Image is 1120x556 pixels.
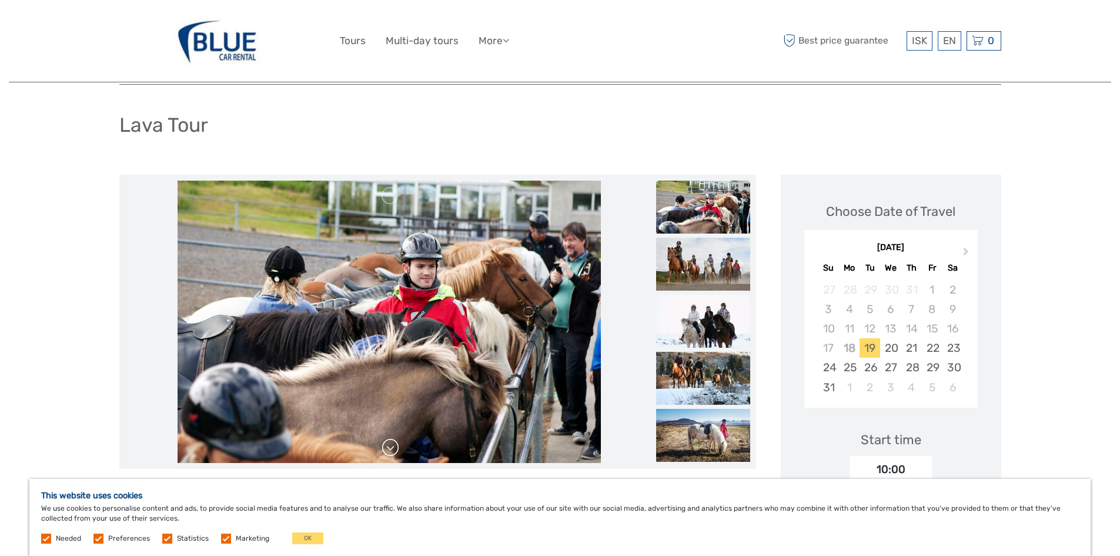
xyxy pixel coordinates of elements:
div: Not available Tuesday, August 5th, 2025 [860,299,880,319]
div: Choose Wednesday, August 27th, 2025 [880,358,901,377]
div: Not available Thursday, August 14th, 2025 [901,319,922,338]
div: Choose Tuesday, August 26th, 2025 [860,358,880,377]
div: Choose Friday, August 22nd, 2025 [922,338,942,358]
p: We're away right now. Please check back later! [16,21,133,30]
div: Choose Saturday, August 23rd, 2025 [942,338,963,358]
div: Not available Saturday, August 2nd, 2025 [942,280,963,299]
div: Not available Monday, August 18th, 2025 [839,338,860,358]
div: Choose Friday, August 29th, 2025 [922,358,942,377]
div: Not available Monday, August 4th, 2025 [839,299,860,319]
div: Not available Tuesday, August 12th, 2025 [860,319,880,338]
span: ISK [912,35,927,46]
div: Start time [861,431,921,449]
img: 8778b268f4bc4937bc360411d0724f8a_slider_thumbnail.jpg [656,352,750,405]
button: Next Month [958,245,977,264]
div: Not available Monday, August 11th, 2025 [839,319,860,338]
div: Choose Thursday, August 28th, 2025 [901,358,922,377]
div: Choose Wednesday, August 20th, 2025 [880,338,901,358]
div: Not available Saturday, August 9th, 2025 [942,299,963,319]
img: 322adb5af0374978b5da4c7b93df4d69_slider_thumbnail.jpg [656,238,750,291]
a: Multi-day tours [386,32,459,49]
div: Not available Sunday, August 17th, 2025 [818,338,839,358]
div: Choose Thursday, September 4th, 2025 [901,378,922,397]
a: Tours [340,32,366,49]
a: More [479,32,509,49]
div: Not available Tuesday, July 29th, 2025 [860,280,880,299]
div: Fr [922,260,942,276]
div: Mo [839,260,860,276]
img: 327-f1504865-485a-4622-b32e-96dd980bccfc_logo_big.jpg [172,9,263,73]
label: Needed [56,534,81,544]
div: Not available Wednesday, August 13th, 2025 [880,319,901,338]
div: Not available Friday, August 1st, 2025 [922,280,942,299]
div: Not available Sunday, August 10th, 2025 [818,319,839,338]
div: Choose Sunday, August 24th, 2025 [818,358,839,377]
div: Not available Friday, August 8th, 2025 [922,299,942,319]
div: Sa [942,260,963,276]
span: Best price guarantee [781,31,904,51]
div: [DATE] [804,242,978,254]
div: Not available Sunday, July 27th, 2025 [818,280,839,299]
img: 4d7ff6c4656f4dc39171be0bd7d07319_main_slider.jpg [178,181,601,463]
div: month 2025-08 [808,280,974,397]
div: Choose Saturday, August 30th, 2025 [942,358,963,377]
div: Not available Sunday, August 3rd, 2025 [818,299,839,319]
div: Choose Saturday, September 6th, 2025 [942,378,963,397]
div: Choose Tuesday, August 19th, 2025 [860,338,880,358]
div: Choose Thursday, August 21st, 2025 [901,338,922,358]
img: ba3bded5de734fb3b52db8025601de55_slider_thumbnail.jpg [656,295,750,348]
div: EN [938,31,961,51]
div: 10:00 [850,456,932,483]
div: Not available Thursday, July 31st, 2025 [901,280,922,299]
span: 0 [986,35,996,46]
div: We use cookies to personalise content and ads, to provide social media features and to analyse ou... [29,479,1091,556]
div: Choose Monday, August 25th, 2025 [839,358,860,377]
div: Not available Wednesday, July 30th, 2025 [880,280,901,299]
div: We [880,260,901,276]
div: Choose Friday, September 5th, 2025 [922,378,942,397]
div: Not available Friday, August 15th, 2025 [922,319,942,338]
img: 4d847cf282c2415bb21f7d9a3cca17bd_slider_thumbnail.jpg [656,409,750,462]
div: Tu [860,260,880,276]
img: 4d7ff6c4656f4dc39171be0bd7d07319_slider_thumbnail.jpg [656,181,750,234]
div: Choose Monday, September 1st, 2025 [839,378,860,397]
label: Statistics [177,534,209,544]
button: OK [292,532,323,544]
div: Su [818,260,839,276]
div: Choose Date of Travel [826,202,955,221]
div: Not available Monday, July 28th, 2025 [839,280,860,299]
h5: This website uses cookies [41,491,1079,501]
label: Preferences [108,534,150,544]
div: Th [901,260,922,276]
div: Not available Wednesday, August 6th, 2025 [880,299,901,319]
div: Not available Thursday, August 7th, 2025 [901,299,922,319]
div: Choose Wednesday, September 3rd, 2025 [880,378,901,397]
h1: Lava Tour [119,113,208,137]
div: Not available Saturday, August 16th, 2025 [942,319,963,338]
div: Choose Sunday, August 31st, 2025 [818,378,839,397]
label: Marketing [236,534,269,544]
button: Open LiveChat chat widget [135,18,149,32]
div: Choose Tuesday, September 2nd, 2025 [860,378,880,397]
